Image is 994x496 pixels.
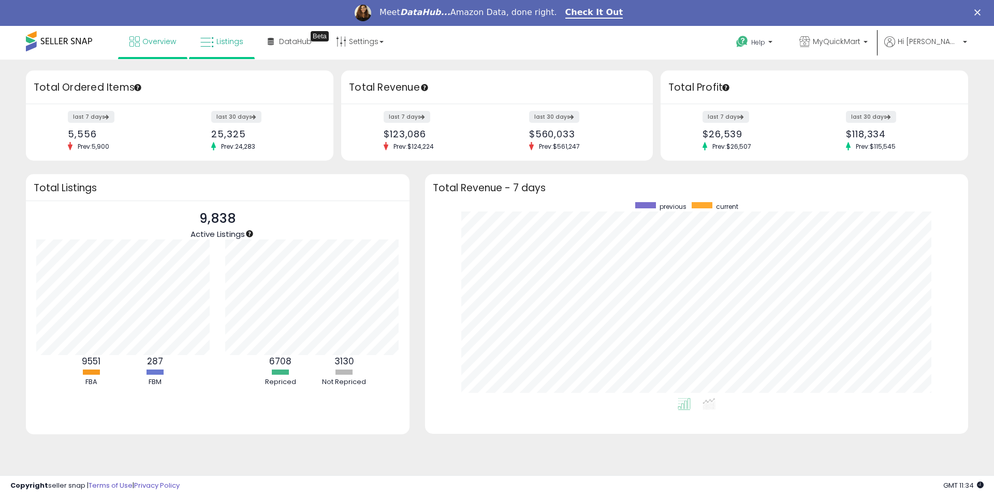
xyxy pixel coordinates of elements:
[245,229,254,238] div: Tooltip anchor
[721,83,730,92] div: Tooltip anchor
[529,129,635,139] div: $560,033
[60,377,122,387] div: FBA
[311,31,329,41] div: Tooltip anchor
[388,142,439,151] span: Prev: $124,224
[400,7,450,17] i: DataHub...
[660,202,686,211] span: previous
[846,111,896,123] label: last 30 days
[384,129,489,139] div: $123,086
[846,129,950,139] div: $118,334
[433,184,960,192] h3: Total Revenue - 7 days
[668,80,960,95] h3: Total Profit
[813,36,860,47] span: MyQuickMart
[191,209,245,229] p: 9,838
[134,480,180,490] a: Privacy Policy
[379,7,557,18] div: Meet Amazon Data, done right.
[898,36,960,47] span: Hi [PERSON_NAME]
[89,480,133,490] a: Terms of Use
[142,36,176,47] span: Overview
[269,355,291,367] b: 6708
[34,184,402,192] h3: Total Listings
[728,27,783,60] a: Help
[974,9,985,16] div: Close
[716,202,738,211] span: current
[68,129,172,139] div: 5,556
[34,80,326,95] h3: Total Ordered Items
[349,80,645,95] h3: Total Revenue
[707,142,756,151] span: Prev: $26,507
[534,142,585,151] span: Prev: $561,247
[191,229,245,239] span: Active Listings
[328,26,391,57] a: Settings
[751,38,765,47] span: Help
[943,480,984,490] span: 2025-09-10 11:34 GMT
[216,142,260,151] span: Prev: 24,283
[851,142,901,151] span: Prev: $115,545
[216,36,243,47] span: Listings
[211,129,315,139] div: 25,325
[703,129,807,139] div: $26,539
[355,5,371,21] img: Profile image for Georgie
[703,111,749,123] label: last 7 days
[384,111,430,123] label: last 7 days
[133,83,142,92] div: Tooltip anchor
[10,480,48,490] strong: Copyright
[565,7,623,19] a: Check It Out
[313,377,375,387] div: Not Repriced
[260,26,319,57] a: DataHub
[884,36,967,60] a: Hi [PERSON_NAME]
[10,481,180,491] div: seller snap | |
[124,377,186,387] div: FBM
[529,111,579,123] label: last 30 days
[334,355,354,367] b: 3130
[736,35,749,48] i: Get Help
[211,111,261,123] label: last 30 days
[72,142,114,151] span: Prev: 5,900
[68,111,114,123] label: last 7 days
[279,36,312,47] span: DataHub
[82,355,100,367] b: 9551
[147,355,163,367] b: 287
[122,26,184,57] a: Overview
[250,377,312,387] div: Repriced
[792,26,875,60] a: MyQuickMart
[420,83,429,92] div: Tooltip anchor
[193,26,251,57] a: Listings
